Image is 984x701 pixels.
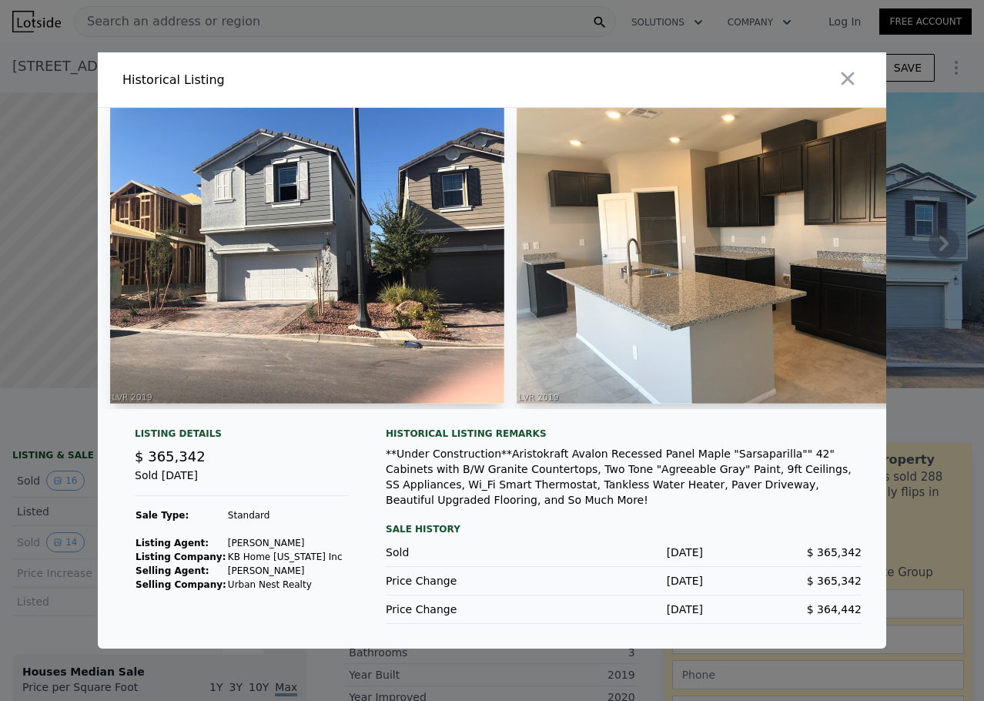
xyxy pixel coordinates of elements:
img: Property Img [517,108,911,404]
strong: Sale Type: [136,510,189,521]
span: $ 365,342 [807,546,862,558]
div: **Under Construction**Aristokraft Avalon Recessed Panel Maple "Sarsaparilla"" 42" Cabinets with B... [386,446,862,508]
div: Historical Listing remarks [386,428,862,440]
div: Price Change [386,602,544,617]
span: $ 364,442 [807,603,862,615]
td: Standard [227,508,343,522]
div: [DATE] [544,573,703,589]
td: [PERSON_NAME] [227,564,343,578]
div: Historical Listing [122,71,486,89]
div: [DATE] [544,545,703,560]
div: [DATE] [544,602,703,617]
td: KB Home [US_STATE] Inc [227,550,343,564]
td: [PERSON_NAME] [227,536,343,550]
span: $ 365,342 [135,448,206,465]
strong: Listing Company: [136,552,226,562]
div: Sold [DATE] [135,468,349,496]
div: Sold [386,545,544,560]
div: Listing Details [135,428,349,446]
div: Sale History [386,520,862,538]
img: Property Img [110,108,504,404]
strong: Listing Agent: [136,538,209,548]
td: Urban Nest Realty [227,578,343,592]
div: Price Change [386,573,544,589]
span: $ 365,342 [807,575,862,587]
strong: Selling Company: [136,579,226,590]
strong: Selling Agent: [136,565,209,576]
